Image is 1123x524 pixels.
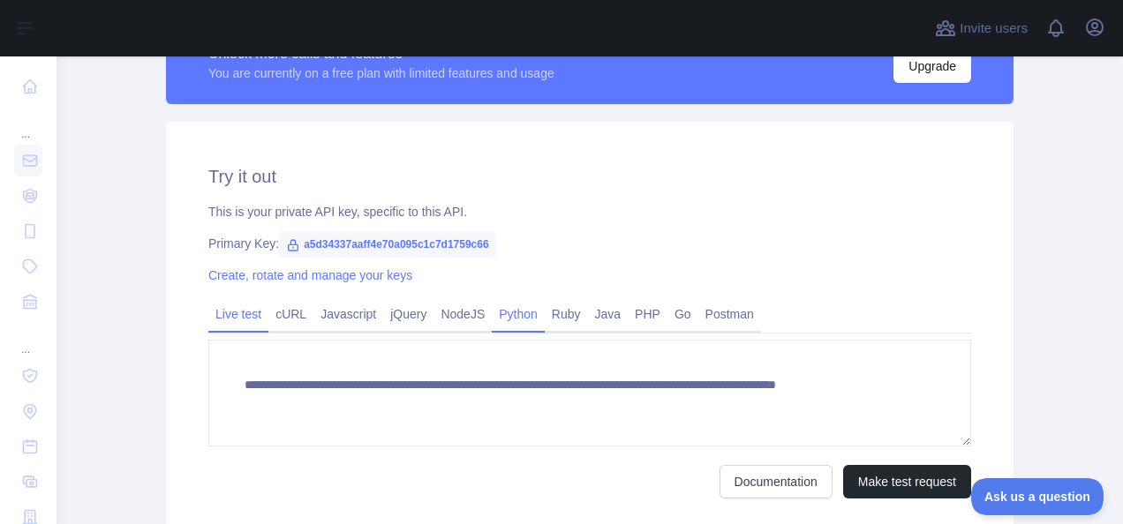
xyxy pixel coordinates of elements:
span: a5d34337aaff4e70a095c1c7d1759c66 [279,231,496,258]
h2: Try it out [208,164,971,189]
div: Primary Key: [208,235,971,252]
a: Java [588,300,629,328]
a: Documentation [720,465,833,498]
div: This is your private API key, specific to this API. [208,203,971,221]
a: NodeJS [433,300,492,328]
a: Python [492,300,545,328]
a: Go [667,300,698,328]
iframe: Toggle Customer Support [971,478,1105,515]
span: Invite users [960,19,1028,39]
a: Create, rotate and manage your keys [208,268,412,282]
a: jQuery [383,300,433,328]
div: ... [14,106,42,141]
div: ... [14,321,42,356]
a: Live test [208,300,268,328]
button: Invite users [931,14,1031,42]
a: Javascript [313,300,383,328]
a: Ruby [545,300,588,328]
a: Postman [698,300,761,328]
a: cURL [268,300,313,328]
button: Upgrade [893,49,971,83]
button: Make test request [843,465,971,498]
div: You are currently on a free plan with limited features and usage [208,64,554,82]
a: PHP [628,300,667,328]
